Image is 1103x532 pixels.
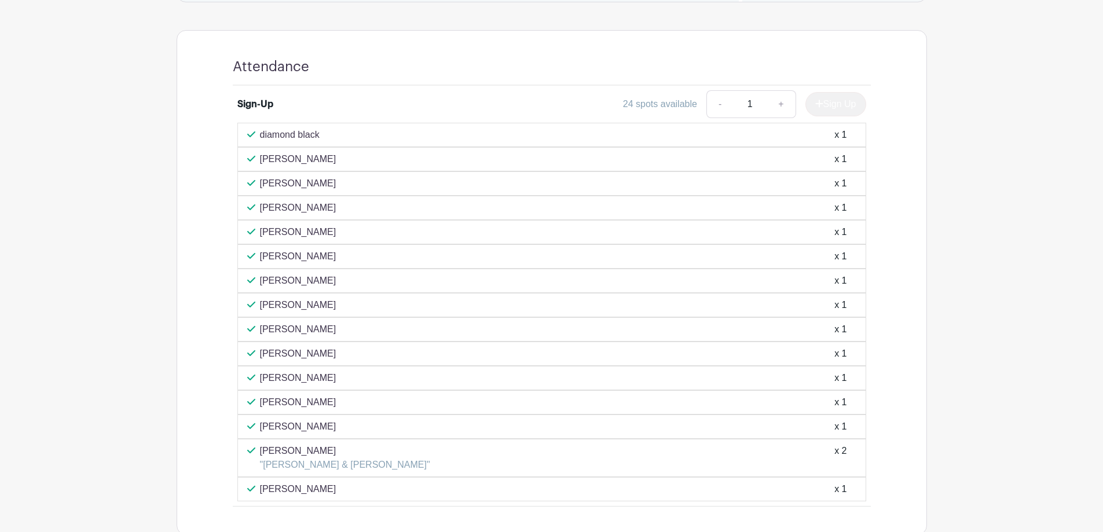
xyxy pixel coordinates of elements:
div: x 1 [834,395,847,409]
p: [PERSON_NAME] [260,225,336,239]
p: [PERSON_NAME] [260,298,336,312]
div: x 1 [834,347,847,361]
p: [PERSON_NAME] [260,420,336,434]
p: diamond black [260,128,320,142]
p: [PERSON_NAME] [260,482,336,496]
div: 24 spots available [623,97,697,111]
div: x 1 [834,482,847,496]
div: x 1 [834,274,847,288]
div: x 1 [834,177,847,190]
a: - [706,90,733,118]
p: [PERSON_NAME] [260,274,336,288]
p: [PERSON_NAME] [260,371,336,385]
div: Sign-Up [237,97,273,111]
p: [PERSON_NAME] [260,395,336,409]
p: "[PERSON_NAME] & [PERSON_NAME]" [260,458,430,472]
a: + [767,90,796,118]
p: [PERSON_NAME] [260,201,336,215]
div: x 1 [834,250,847,263]
p: [PERSON_NAME] [260,152,336,166]
div: x 1 [834,298,847,312]
div: x 1 [834,201,847,215]
p: [PERSON_NAME] [260,444,430,458]
div: x 1 [834,371,847,385]
div: x 1 [834,322,847,336]
p: [PERSON_NAME] [260,250,336,263]
div: x 1 [834,128,847,142]
div: x 1 [834,225,847,239]
div: x 1 [834,420,847,434]
p: [PERSON_NAME] [260,347,336,361]
div: x 1 [834,152,847,166]
p: [PERSON_NAME] [260,177,336,190]
h4: Attendance [233,58,309,75]
div: x 2 [834,444,847,472]
p: [PERSON_NAME] [260,322,336,336]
